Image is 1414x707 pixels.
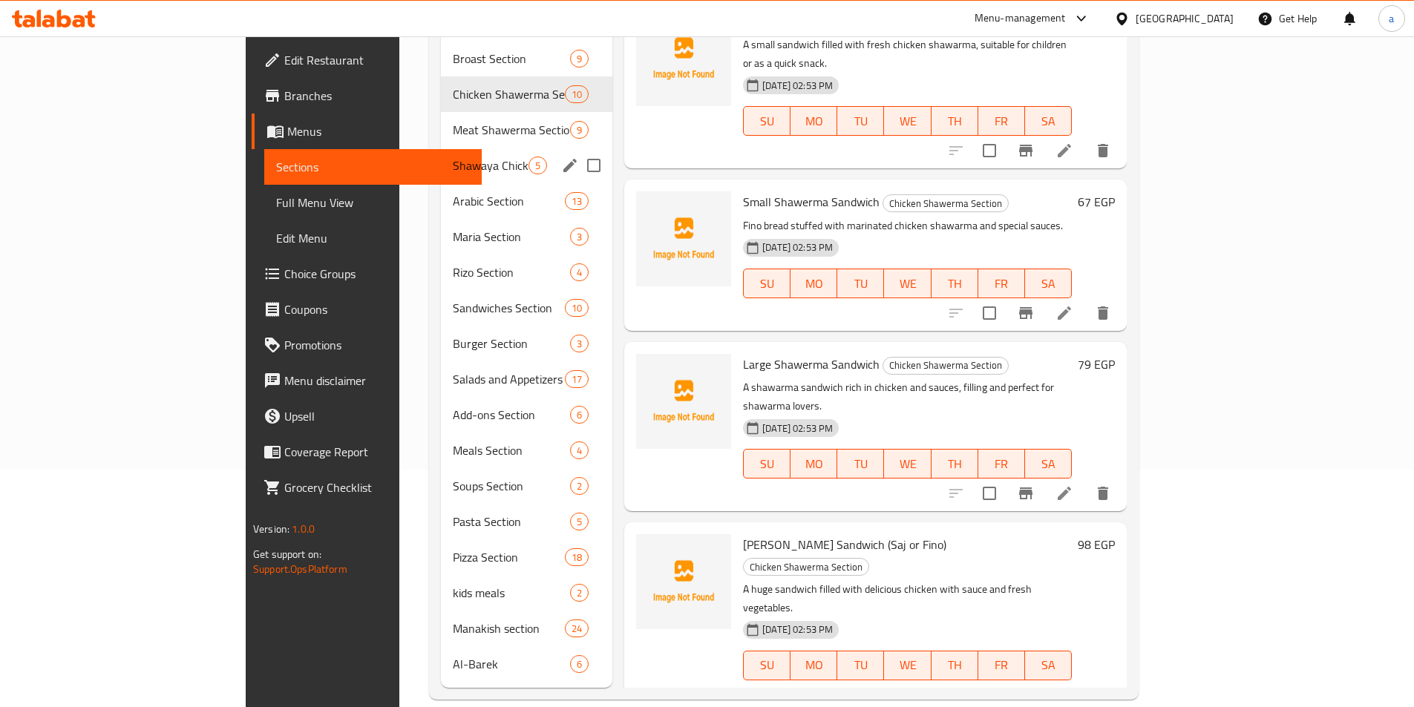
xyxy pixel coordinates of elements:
span: Large Shawerma Sandwich [743,353,880,375]
div: Burger Section [453,335,570,352]
a: Edit Menu [264,220,482,256]
button: SA [1025,651,1072,680]
span: 9 [571,52,588,66]
span: Edit Restaurant [284,51,470,69]
div: items [570,477,589,495]
button: SU [743,449,791,479]
span: TH [937,654,972,676]
div: items [570,263,589,281]
a: Upsell [252,398,482,434]
span: Chicken Shawerma Section [883,357,1008,374]
span: Promotions [284,336,470,354]
a: Coupons [252,292,482,327]
button: FR [978,449,1025,479]
span: Choice Groups [284,265,470,283]
button: delete [1085,133,1121,168]
div: items [565,299,589,317]
span: 4 [571,266,588,280]
img: Large Shawerma Sandwich [636,354,731,449]
span: Small Shawerma Sandwich [743,191,880,213]
div: items [570,584,589,602]
div: Chicken Shawerma Section [883,357,1009,375]
span: 10 [566,88,588,102]
button: SA [1025,106,1072,136]
button: TH [932,449,978,479]
a: Edit menu item [1055,304,1073,322]
button: delete [1085,295,1121,331]
span: 4 [571,444,588,458]
div: Manakish section24 [441,611,612,646]
a: Promotions [252,327,482,363]
span: [DATE] 02:53 PM [756,421,839,435]
span: Branches [284,87,470,105]
div: Add-ons Section6 [441,397,612,433]
button: WE [884,449,931,479]
div: items [565,370,589,388]
span: FR [984,453,1019,475]
button: TH [932,269,978,298]
div: Maria Section [453,228,570,246]
div: items [570,406,589,424]
div: Meals Section4 [441,433,612,468]
img: kids Shawerma Sandwich [636,11,731,106]
a: Edit menu item [1055,142,1073,160]
div: Arabic Section [453,192,565,210]
button: MO [791,106,837,136]
img: Small Shawerma Sandwich [636,191,731,286]
div: items [570,121,589,139]
button: delete [1085,476,1121,511]
div: Add-ons Section [453,406,570,424]
span: 18 [566,550,588,565]
span: FR [984,111,1019,132]
span: SA [1031,111,1066,132]
div: Sandwiches Section [453,299,565,317]
div: Burger Section3 [441,326,612,361]
div: Soups Section2 [441,468,612,504]
p: A small sandwich filled with fresh chicken shawarma, suitable for children or as a quick snack. [743,36,1072,73]
button: FR [978,106,1025,136]
div: Pasta Section5 [441,504,612,539]
span: FR [984,654,1019,676]
p: A huge sandwich filled with delicious chicken with sauce and fresh vegetables. [743,580,1072,617]
button: FR [978,269,1025,298]
span: 6 [571,657,588,671]
span: Upsell [284,407,470,425]
span: TH [937,111,972,132]
button: MO [791,651,837,680]
span: Select to update [974,478,1005,509]
span: FR [984,273,1019,295]
span: TU [843,453,878,475]
span: Al-Barek [453,655,570,673]
span: Pasta Section [453,513,570,530]
span: Chicken Shawerma Section [453,85,565,103]
div: items [570,50,589,68]
button: TU [837,651,884,680]
a: Grocery Checklist [252,470,482,505]
button: TU [837,449,884,479]
span: WE [890,111,925,132]
button: Branch-specific-item [1008,476,1044,511]
span: Soups Section [453,477,570,495]
span: WE [890,453,925,475]
span: Grocery Checklist [284,479,470,496]
span: [DATE] 02:53 PM [756,622,839,637]
button: FR [978,651,1025,680]
span: 3 [571,337,588,351]
span: MO [796,111,831,132]
a: Edit Restaurant [252,42,482,78]
span: Get support on: [253,545,321,564]
span: TH [937,453,972,475]
span: Chicken Shawerma Section [744,559,868,576]
button: MO [791,269,837,298]
a: Coverage Report [252,434,482,470]
a: Edit menu item [1020,686,1038,704]
h6: 67 EGP [1078,191,1115,212]
span: kids meals [453,584,570,602]
div: Pizza Section18 [441,539,612,575]
span: TH [937,273,972,295]
span: Coverage Report [284,443,470,461]
div: items [570,335,589,352]
span: 3 [571,230,588,244]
